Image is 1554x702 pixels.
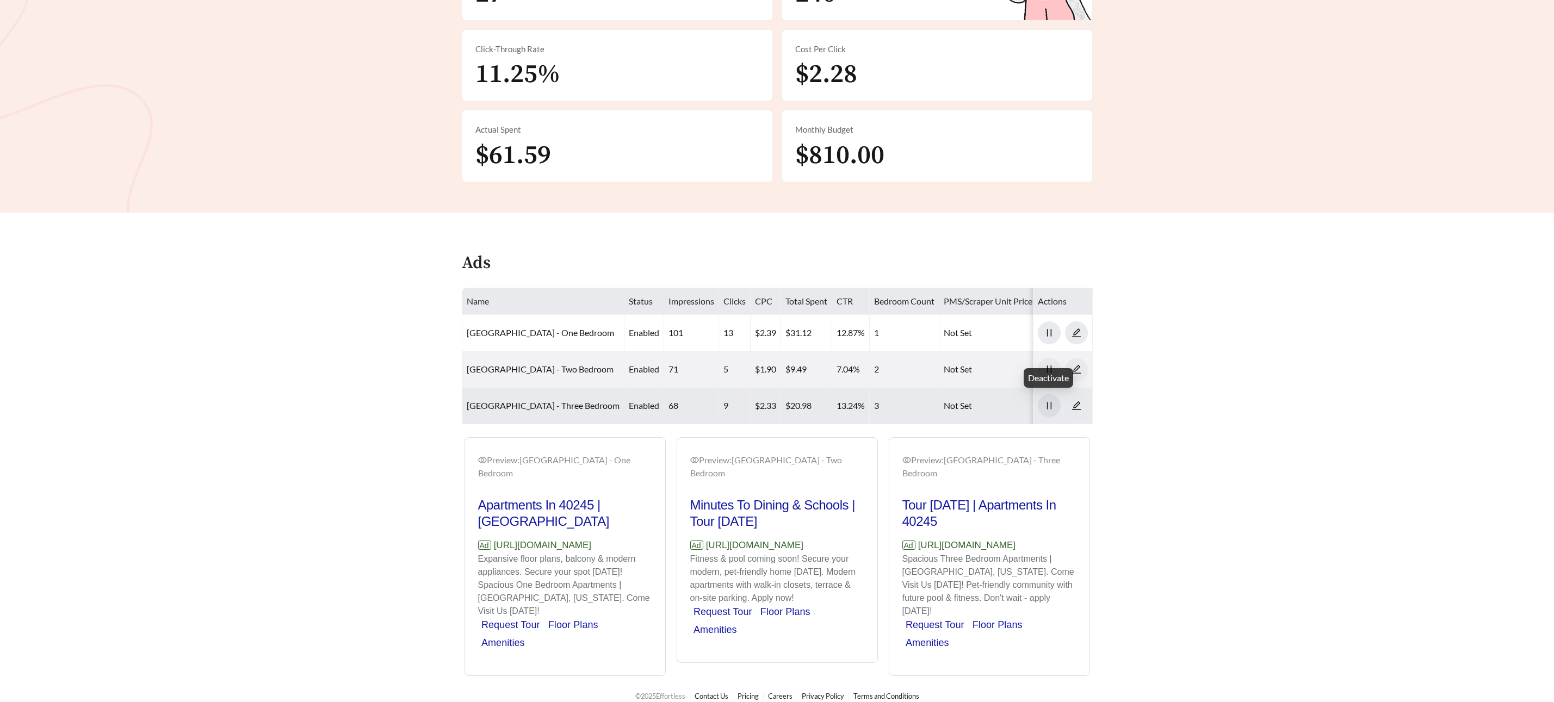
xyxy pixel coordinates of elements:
th: Total Spent [781,288,832,315]
span: pause [1038,328,1060,338]
div: Preview: [GEOGRAPHIC_DATA] - Three Bedroom [902,453,1076,480]
td: 1 [870,315,939,351]
span: pause [1038,364,1060,374]
div: Actual Spent [475,123,759,136]
td: $2.39 [751,315,781,351]
div: Click-Through Rate [475,43,759,55]
a: [GEOGRAPHIC_DATA] - Two Bedroom [467,364,614,374]
h4: Ads [462,254,491,273]
span: CPC [755,296,772,306]
h2: Tour [DATE] | Apartments In 40245 [902,497,1076,530]
span: $2.28 [795,58,857,91]
div: Deactivate [1024,368,1073,388]
td: 9 [719,388,751,424]
th: PMS/Scraper Unit Price [939,288,1037,315]
th: Impressions [664,288,719,315]
a: [GEOGRAPHIC_DATA] - Three Bedroom [467,400,620,411]
td: 12.87% [832,315,870,351]
a: Amenities [906,637,949,648]
span: pause [1038,401,1060,411]
div: Cost Per Click [795,43,1079,55]
td: $2.33 [751,388,781,424]
button: edit [1065,358,1088,381]
td: $1.90 [751,351,781,388]
span: enabled [629,400,659,411]
td: Not Set [939,315,1037,351]
a: Floor Plans [973,619,1023,630]
span: enabled [629,327,659,338]
td: Not Set [939,351,1037,388]
button: edit [1065,321,1088,344]
button: pause [1038,321,1061,344]
span: edit [1066,401,1087,411]
th: Name [462,288,624,315]
span: edit [1066,328,1087,338]
span: Ad [902,541,915,550]
div: Monthly Budget [795,123,1079,136]
a: edit [1065,364,1088,374]
td: Not Set [939,388,1037,424]
span: © 2025 Effortless [635,692,685,700]
td: 3 [870,388,939,424]
a: Privacy Policy [802,692,844,700]
td: 13.24% [832,388,870,424]
a: Request Tour [906,619,964,630]
td: 101 [664,315,719,351]
a: Pricing [738,692,759,700]
span: $810.00 [795,139,884,172]
td: 2 [870,351,939,388]
span: enabled [629,364,659,374]
th: Clicks [719,288,751,315]
span: edit [1066,364,1087,374]
td: 71 [664,351,719,388]
button: pause [1038,394,1061,417]
td: $20.98 [781,388,832,424]
a: Careers [768,692,793,700]
a: Contact Us [695,692,728,700]
td: $31.12 [781,315,832,351]
a: Terms and Conditions [853,692,919,700]
td: 68 [664,388,719,424]
th: Status [624,288,664,315]
td: 13 [719,315,751,351]
td: 7.04% [832,351,870,388]
button: edit [1065,394,1088,417]
span: CTR [837,296,853,306]
p: Spacious Three Bedroom Apartments | [GEOGRAPHIC_DATA], [US_STATE]. Come Visit Us [DATE]! Pet-frie... [902,552,1076,618]
a: [GEOGRAPHIC_DATA] - One Bedroom [467,327,614,338]
th: Actions [1033,288,1093,315]
th: Bedroom Count [870,288,939,315]
td: 5 [719,351,751,388]
a: edit [1065,400,1088,411]
button: pause [1038,358,1061,381]
span: eye [902,456,911,464]
a: edit [1065,327,1088,338]
span: 11.25% [475,58,560,91]
p: [URL][DOMAIN_NAME] [902,538,1076,552]
td: $9.49 [781,351,832,388]
span: $61.59 [475,139,551,172]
